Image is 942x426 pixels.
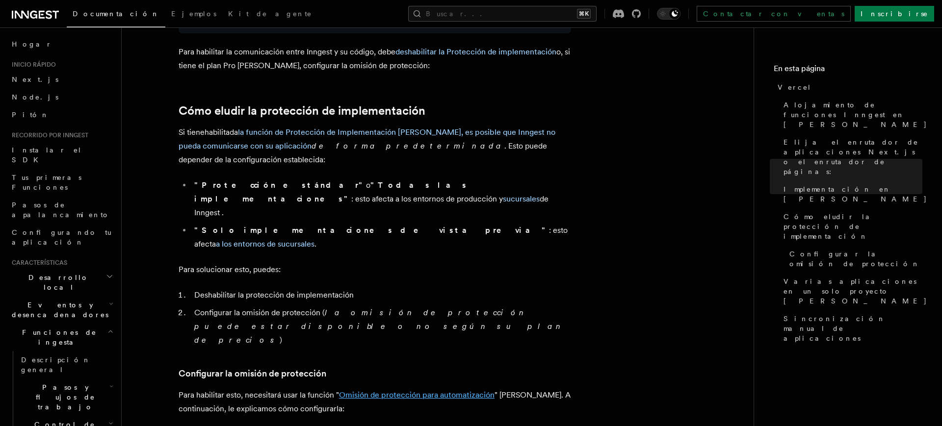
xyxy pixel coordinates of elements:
a: Descripción general [17,351,115,378]
font: Para solucionar esto, puedes: [179,265,281,274]
font: "Protección estándar" [194,180,366,190]
font: " [PERSON_NAME]. A continuación, le explicamos cómo configurarla: [179,390,571,413]
font: Varias aplicaciones en un solo proyecto [PERSON_NAME] [784,277,927,305]
font: o [366,180,370,190]
a: Documentación [67,3,165,27]
font: Para habilitar esto, necesitará usar la función " [179,390,339,400]
a: Pitón [8,106,115,124]
a: la función de Protección de Implementación [PERSON_NAME], es posible que Inngest no pueda comunic... [179,127,555,150]
button: Funciones de ingesta [8,324,115,351]
a: Sincronización manual de aplicaciones [780,310,922,347]
font: Funciones de ingesta [22,328,97,346]
a: Cómo eludir la protección de implementación [780,208,922,245]
font: la omisión de protección puede estar disponible o no según su plan de precios [194,308,564,345]
button: Activar o desactivar el modo oscuro [657,8,680,20]
font: Alojamiento de funciones Inngest en [PERSON_NAME] [784,101,927,128]
font: Cómo eludir la protección de implementación [784,213,877,240]
kbd: ⌘K [577,9,591,19]
font: ) [280,335,282,345]
font: Configurar la omisión de protección [179,368,326,378]
a: Configurando tu aplicación [8,224,115,251]
font: Recorrido por Inngest [12,132,88,139]
font: Características [12,259,67,266]
button: Desarrollo local [8,269,115,296]
font: Deshabilitar la protección de implementación [194,290,354,300]
a: Vercel [774,78,922,96]
a: Varias aplicaciones en un solo proyecto [PERSON_NAME] [780,273,922,310]
font: Ejemplos [171,10,216,18]
a: Elija el enrutador de aplicaciones Next.js o el enrutador de páginas: [780,133,922,180]
font: Configurar la omisión de protección ( [194,308,325,317]
a: Omisión de protección para automatización [339,390,495,400]
font: Para habilitar la comunicación entre Inngest y su código, debe [179,47,395,56]
a: Next.js [8,71,115,88]
a: Hogar [8,35,115,53]
font: Desarrollo local [28,274,89,291]
a: Tus primeras Funciones [8,169,115,196]
font: Sincronización manual de aplicaciones [784,315,886,342]
font: Inicio rápido [12,61,56,68]
font: Next.js [12,75,58,83]
font: Configurar la omisión de protección [789,250,920,268]
font: . Esto puede depender de la configuración establecida: [179,141,547,164]
font: o, si tiene el plan Pro [PERSON_NAME], configurar la omisión de protección: [179,47,570,70]
a: Kit de agente [222,3,318,26]
font: Buscar... [426,10,488,18]
a: Pasos de apalancamiento [8,196,115,224]
a: Instalar el SDK [8,141,115,169]
a: Cómo eludir la protección de implementación [179,104,425,118]
a: deshabilitar la Protección de implementación [395,47,556,56]
a: Configurar la omisión de protección [785,245,922,273]
font: Vercel [778,83,811,91]
font: Inscribirse [861,10,928,18]
font: Si tiene [179,127,205,137]
font: Pitón [12,111,49,119]
font: Node.js [12,93,58,101]
font: Instalar el SDK [12,146,82,164]
font: de forma predeterminada [312,141,504,150]
font: Tus primeras Funciones [12,174,81,191]
font: Documentación [73,10,159,18]
font: Contactar con ventas [703,10,844,18]
a: Implementación en [PERSON_NAME] [780,180,922,208]
a: Configurar la omisión de protección [179,367,326,380]
font: Hogar [12,40,52,48]
a: Ejemplos [165,3,222,26]
font: Implementación en [PERSON_NAME] [784,185,927,203]
font: Elija el enrutador de aplicaciones Next.js o el enrutador de páginas: [784,138,918,175]
font: . [314,239,316,249]
font: habilitada [205,127,238,137]
font: "Todas las implementaciones" [194,180,468,203]
font: Eventos y desencadenadores [12,301,108,319]
font: "Solo implementaciones de vista previa" [194,226,549,235]
a: sucursales [503,194,540,203]
button: Pasos y flujos de trabajo [17,378,115,416]
a: Contactar con ventas [697,6,851,22]
a: Alojamiento de funciones Inngest en [PERSON_NAME] [780,96,922,133]
a: a los entornos de sucursales [216,239,314,249]
a: Inscribirse [855,6,934,22]
font: de Inngest . [194,194,549,217]
font: Kit de agente [228,10,312,18]
a: Node.js [8,88,115,106]
font: Pasos y flujos de trabajo [36,383,95,411]
font: Descripción general [21,356,91,374]
font: Configurando tu aplicación [12,228,111,246]
button: Buscar...⌘K [408,6,597,22]
font: Pasos de apalancamiento [12,201,110,219]
font: En esta página [774,64,825,73]
font: : esto afecta a los entornos de producción y [351,194,503,203]
button: Eventos y desencadenadores [8,296,115,324]
font: : esto afecta [194,226,568,249]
